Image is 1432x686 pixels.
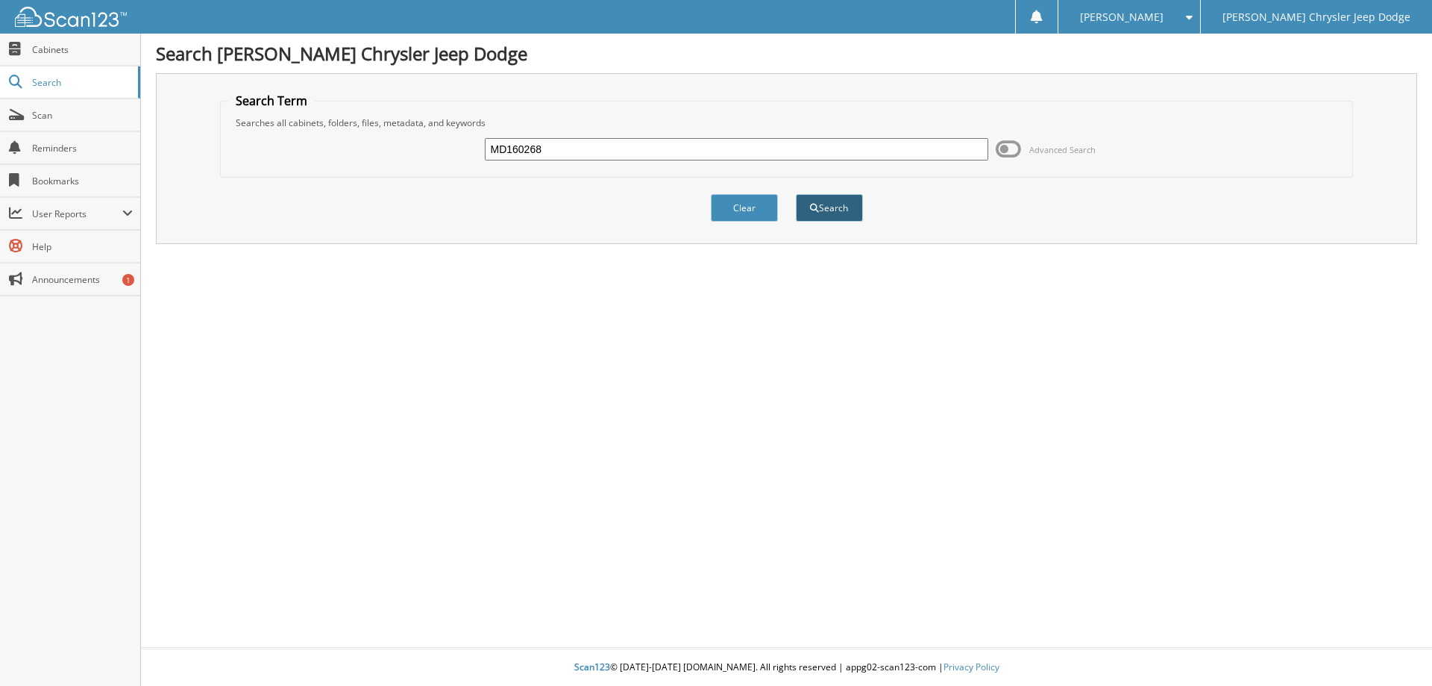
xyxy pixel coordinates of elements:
[574,661,610,673] span: Scan123
[32,43,133,56] span: Cabinets
[32,109,133,122] span: Scan
[1029,144,1096,155] span: Advanced Search
[32,273,133,286] span: Announcements
[228,93,315,109] legend: Search Term
[32,208,122,220] span: User Reports
[1080,13,1163,22] span: [PERSON_NAME]
[32,240,133,253] span: Help
[1222,13,1410,22] span: [PERSON_NAME] Chrysler Jeep Dodge
[122,274,134,286] div: 1
[156,41,1417,66] h1: Search [PERSON_NAME] Chrysler Jeep Dodge
[15,7,127,27] img: scan123-logo-white.svg
[228,116,1345,129] div: Searches all cabinets, folders, files, metadata, and keywords
[141,649,1432,686] div: © [DATE]-[DATE] [DOMAIN_NAME]. All rights reserved | appg02-scan123-com |
[796,194,863,222] button: Search
[32,142,133,155] span: Reminders
[711,194,778,222] button: Clear
[32,76,131,89] span: Search
[1357,614,1432,686] iframe: Chat Widget
[32,175,133,187] span: Bookmarks
[943,661,999,673] a: Privacy Policy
